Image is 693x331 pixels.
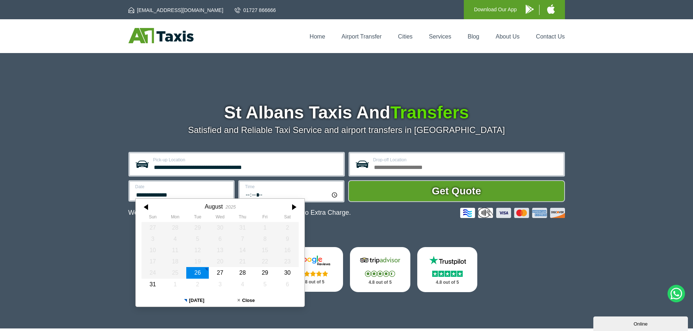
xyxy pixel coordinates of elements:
[186,256,209,267] div: 19 August 2025
[220,294,272,307] button: Close
[547,4,555,14] img: A1 Taxis iPhone App
[128,104,565,121] h1: St Albans Taxis And
[342,33,382,40] a: Airport Transfer
[298,271,328,276] img: Stars
[186,279,209,290] div: 02 September 2025
[164,256,186,267] div: 18 August 2025
[276,245,299,256] div: 16 August 2025
[398,33,413,40] a: Cities
[128,28,194,43] img: A1 Taxis St Albans LTD
[276,256,299,267] div: 23 August 2025
[209,245,231,256] div: 13 August 2025
[254,279,276,290] div: 05 September 2025
[164,279,186,290] div: 01 September 2025
[254,233,276,245] div: 08 August 2025
[225,204,235,210] div: 2025
[186,222,209,233] div: 29 July 2025
[373,158,559,162] label: Drop-off Location
[186,214,209,222] th: Tuesday
[153,158,339,162] label: Pick-up Location
[209,233,231,245] div: 06 August 2025
[186,233,209,245] div: 05 August 2025
[276,222,299,233] div: 02 August 2025
[142,222,164,233] div: 27 July 2025
[209,267,231,278] div: 27 August 2025
[348,180,565,202] button: Get Quote
[209,279,231,290] div: 03 September 2025
[204,203,223,210] div: August
[365,271,395,277] img: Stars
[142,256,164,267] div: 17 August 2025
[390,103,469,122] span: Transfers
[254,214,276,222] th: Friday
[128,125,565,135] p: Satisfied and Reliable Taxi Service and airport transfers in [GEOGRAPHIC_DATA]
[231,256,254,267] div: 21 August 2025
[231,279,254,290] div: 04 September 2025
[164,214,186,222] th: Monday
[358,255,402,266] img: Tripadvisor
[231,233,254,245] div: 07 August 2025
[135,185,229,189] label: Date
[417,247,478,292] a: Trustpilot Stars 4.8 out of 5
[276,233,299,245] div: 09 August 2025
[429,33,451,40] a: Services
[235,7,276,14] a: 01727 866666
[432,271,463,277] img: Stars
[467,33,479,40] a: Blog
[425,278,470,287] p: 4.8 out of 5
[231,214,254,222] th: Thursday
[142,245,164,256] div: 10 August 2025
[474,5,517,14] p: Download Our App
[350,247,410,292] a: Tripadvisor Stars 4.8 out of 5
[254,256,276,267] div: 22 August 2025
[358,278,402,287] p: 4.8 out of 5
[276,214,299,222] th: Saturday
[245,185,339,189] label: Time
[186,245,209,256] div: 12 August 2025
[142,233,164,245] div: 03 August 2025
[536,33,565,40] a: Contact Us
[186,267,209,278] div: 26 August 2025
[267,209,351,216] span: The Car at No Extra Charge.
[276,267,299,278] div: 30 August 2025
[254,222,276,233] div: 01 August 2025
[231,222,254,233] div: 31 July 2025
[231,245,254,256] div: 14 August 2025
[231,267,254,278] div: 28 August 2025
[291,255,335,266] img: Google
[164,222,186,233] div: 28 July 2025
[164,233,186,245] div: 04 August 2025
[526,5,534,14] img: A1 Taxis Android App
[128,7,223,14] a: [EMAIL_ADDRESS][DOMAIN_NAME]
[254,245,276,256] div: 15 August 2025
[142,267,164,278] div: 24 August 2025
[283,247,343,292] a: Google Stars 4.8 out of 5
[254,267,276,278] div: 29 August 2025
[128,209,351,217] p: We Now Accept Card & Contactless Payment In
[291,278,335,287] p: 4.8 out of 5
[460,208,565,218] img: Credit And Debit Cards
[310,33,325,40] a: Home
[209,256,231,267] div: 20 August 2025
[142,214,164,222] th: Sunday
[276,279,299,290] div: 06 September 2025
[164,267,186,278] div: 25 August 2025
[426,255,469,266] img: Trustpilot
[142,279,164,290] div: 31 August 2025
[593,315,689,331] iframe: chat widget
[168,294,220,307] button: [DATE]
[209,222,231,233] div: 30 July 2025
[209,214,231,222] th: Wednesday
[496,33,520,40] a: About Us
[164,245,186,256] div: 11 August 2025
